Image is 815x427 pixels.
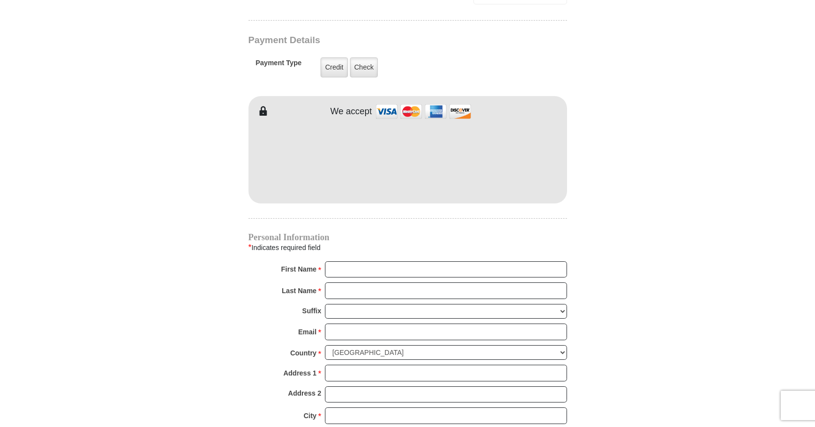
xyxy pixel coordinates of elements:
[281,262,317,276] strong: First Name
[321,57,347,77] label: Credit
[283,366,317,380] strong: Address 1
[282,284,317,298] strong: Last Name
[374,101,472,122] img: credit cards accepted
[288,386,321,400] strong: Address 2
[302,304,321,318] strong: Suffix
[248,35,498,46] h3: Payment Details
[350,57,378,77] label: Check
[256,59,302,72] h5: Payment Type
[248,241,567,254] div: Indicates required field
[298,325,317,339] strong: Email
[330,106,372,117] h4: We accept
[248,233,567,241] h4: Personal Information
[290,346,317,360] strong: Country
[303,409,316,423] strong: City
